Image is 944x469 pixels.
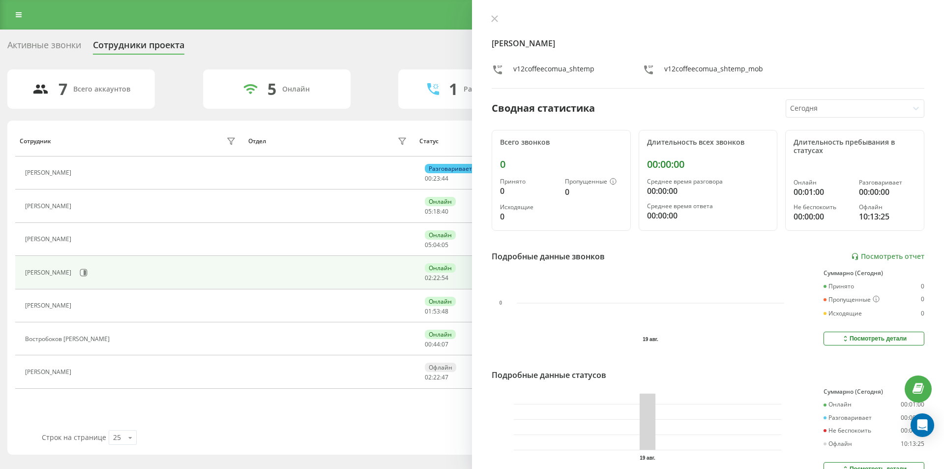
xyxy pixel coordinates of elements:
[824,283,854,290] div: Принято
[824,388,924,395] div: Суммарно (Сегодня)
[500,185,557,197] div: 0
[73,85,130,94] div: Всего аккаунтов
[425,363,456,372] div: Офлайн
[901,401,924,408] div: 00:01:00
[647,158,769,170] div: 00:00:00
[425,307,432,315] span: 01
[433,241,440,249] span: 04
[282,85,310,94] div: Онлайн
[25,369,74,375] div: [PERSON_NAME]
[859,186,916,198] div: 00:00:00
[794,211,851,222] div: 00:00:00
[664,64,763,78] div: v12coffeecomua_shtemp_mob
[492,250,605,262] div: Подробные данные звонков
[425,164,476,173] div: Разговаривает
[921,310,924,317] div: 0
[442,307,448,315] span: 48
[425,242,448,249] div: : :
[492,101,595,116] div: Сводная статистика
[824,427,871,434] div: Не беспокоить
[7,40,81,55] div: Активные звонки
[25,203,74,210] div: [PERSON_NAME]
[425,274,432,282] span: 02
[267,80,276,98] div: 5
[921,296,924,304] div: 0
[442,274,448,282] span: 54
[500,158,622,170] div: 0
[841,335,907,343] div: Посмотреть детали
[824,440,852,447] div: Офлайн
[901,440,924,447] div: 10:13:25
[851,252,924,261] a: Посмотреть отчет
[25,169,74,176] div: [PERSON_NAME]
[647,210,769,221] div: 00:00:00
[640,455,655,461] text: 19 авг.
[442,241,448,249] span: 05
[824,270,924,277] div: Суммарно (Сегодня)
[442,373,448,381] span: 47
[425,297,456,306] div: Онлайн
[248,138,266,145] div: Отдел
[901,414,924,421] div: 00:00:00
[25,236,74,243] div: [PERSON_NAME]
[425,174,432,183] span: 00
[425,197,456,206] div: Онлайн
[442,174,448,183] span: 44
[921,283,924,290] div: 0
[449,80,458,98] div: 1
[433,207,440,216] span: 18
[20,138,51,145] div: Сотрудник
[464,85,517,94] div: Разговаривают
[824,296,880,304] div: Пропущенные
[93,40,184,55] div: Сотрудники проекта
[425,208,448,215] div: : :
[113,433,121,442] div: 25
[500,211,557,222] div: 0
[794,138,916,155] div: Длительность пребывания в статусах
[647,185,769,197] div: 00:00:00
[794,204,851,211] div: Не беспокоить
[425,230,456,240] div: Онлайн
[433,340,440,348] span: 44
[425,175,448,182] div: : :
[859,204,916,211] div: Офлайн
[500,178,557,185] div: Принято
[25,302,74,309] div: [PERSON_NAME]
[25,336,112,343] div: Востробоков [PERSON_NAME]
[647,178,769,185] div: Среднее время разговора
[824,401,852,408] div: Онлайн
[442,207,448,216] span: 40
[824,414,872,421] div: Разговаривает
[859,211,916,222] div: 10:13:25
[433,307,440,315] span: 53
[513,64,594,78] div: v12coffeecomua_shtemp
[433,174,440,183] span: 23
[419,138,439,145] div: Статус
[433,274,440,282] span: 22
[859,179,916,186] div: Разговаривает
[911,413,934,437] div: Open Intercom Messenger
[425,340,432,348] span: 00
[442,340,448,348] span: 07
[25,269,74,276] div: [PERSON_NAME]
[425,373,432,381] span: 02
[59,80,67,98] div: 7
[901,427,924,434] div: 00:00:00
[425,275,448,281] div: : :
[425,207,432,216] span: 05
[824,310,862,317] div: Исходящие
[425,341,448,348] div: : :
[42,433,106,442] span: Строк на странице
[794,186,851,198] div: 00:01:00
[425,263,456,273] div: Онлайн
[499,301,502,306] text: 0
[565,178,622,186] div: Пропущенные
[492,37,924,49] h4: [PERSON_NAME]
[425,374,448,381] div: : :
[433,373,440,381] span: 22
[492,369,606,381] div: Подробные данные статусов
[425,241,432,249] span: 05
[824,332,924,345] button: Посмотреть детали
[794,179,851,186] div: Онлайн
[425,308,448,315] div: : :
